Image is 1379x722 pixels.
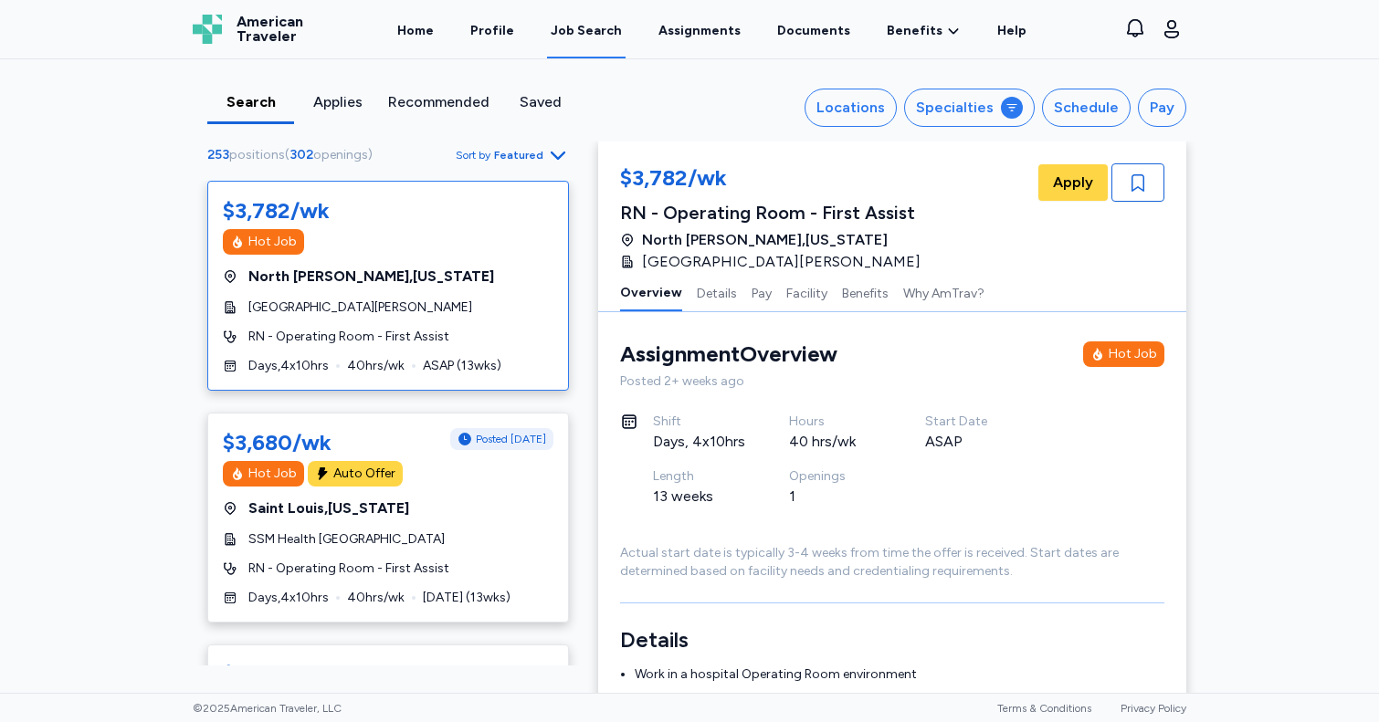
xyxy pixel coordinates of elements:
[207,147,229,162] span: 253
[237,15,303,44] span: American Traveler
[223,196,330,225] div: $3,782/wk
[1109,345,1157,363] div: Hot Job
[653,413,745,431] div: Shift
[789,486,881,507] div: 1
[1038,164,1108,201] button: Apply
[1053,172,1093,194] span: Apply
[1138,89,1186,127] button: Pay
[887,22,961,40] a: Benefits
[903,273,984,311] button: Why AmTrav?
[620,273,682,311] button: Overview
[248,497,409,519] span: Saint Louis , [US_STATE]
[916,97,994,119] div: Specialties
[313,147,368,162] span: openings
[248,233,297,251] div: Hot Job
[229,147,285,162] span: positions
[635,665,1164,684] li: Work in a hospital Operating Room environment
[248,560,449,578] span: RN - Operating Room - First Assist
[504,91,576,113] div: Saved
[620,163,932,196] div: $3,782/wk
[997,702,1091,715] a: Terms & Conditions
[925,431,1017,453] div: ASAP
[193,701,342,716] span: © 2025 American Traveler, LLC
[653,431,745,453] div: Days, 4x10hrs
[388,91,489,113] div: Recommended
[752,273,772,311] button: Pay
[842,273,889,311] button: Benefits
[347,357,405,375] span: 40 hrs/wk
[642,229,888,251] span: North [PERSON_NAME] , [US_STATE]
[805,89,897,127] button: Locations
[789,467,881,486] div: Openings
[816,97,885,119] div: Locations
[248,530,445,549] span: SSM Health [GEOGRAPHIC_DATA]
[289,147,313,162] span: 302
[456,148,490,162] span: Sort by
[193,15,222,44] img: Logo
[620,544,1164,581] div: Actual start date is typically 3-4 weeks from time the offer is received. Start dates are determi...
[620,372,1164,391] div: Posted 2+ weeks ago
[215,91,287,113] div: Search
[248,298,472,317] span: [GEOGRAPHIC_DATA][PERSON_NAME]
[653,467,745,486] div: Length
[1121,702,1186,715] a: Privacy Policy
[248,589,329,607] span: Days , 4 x 10 hrs
[248,266,494,288] span: North [PERSON_NAME] , [US_STATE]
[423,589,511,607] span: [DATE] ( 13 wks)
[789,413,881,431] div: Hours
[223,660,332,689] div: $3,062/wk
[786,273,827,311] button: Facility
[925,413,1017,431] div: Start Date
[620,625,1164,654] h3: Details
[887,22,942,40] span: Benefits
[223,428,332,457] div: $3,680/wk
[635,691,1164,709] li: Handle cases in general, ortho, neuro, urology, vascular, and [MEDICAL_DATA]
[248,465,297,483] div: Hot Job
[1054,97,1119,119] div: Schedule
[1150,97,1174,119] div: Pay
[653,486,745,507] div: 13 weeks
[476,432,546,446] span: Posted [DATE]
[456,144,569,166] button: Sort byFeatured
[333,465,395,483] div: Auto Offer
[551,22,622,40] div: Job Search
[248,357,329,375] span: Days , 4 x 10 hrs
[642,251,921,273] span: [GEOGRAPHIC_DATA][PERSON_NAME]
[547,2,626,58] a: Job Search
[1042,89,1131,127] button: Schedule
[301,91,374,113] div: Applies
[789,431,881,453] div: 40 hrs/wk
[207,146,380,164] div: ( )
[697,273,737,311] button: Details
[347,589,405,607] span: 40 hrs/wk
[248,328,449,346] span: RN - Operating Room - First Assist
[904,89,1035,127] button: Specialties
[494,148,543,162] span: Featured
[423,357,501,375] span: ASAP ( 13 wks)
[620,340,837,369] div: Assignment Overview
[620,200,932,225] div: RN - Operating Room - First Assist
